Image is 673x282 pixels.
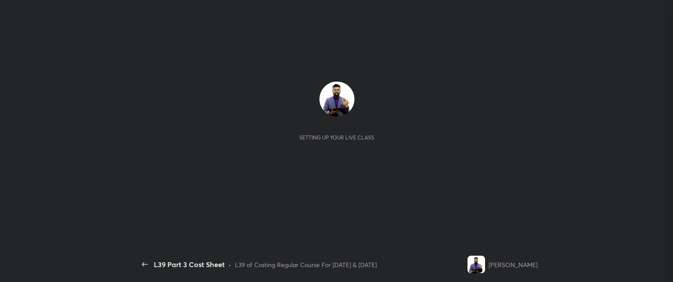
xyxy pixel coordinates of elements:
img: 78d879e9ade943c4a63fa74a256d960a.jpg [319,82,354,117]
div: L39 Part 3 Cost Sheet [154,259,225,270]
div: • [228,260,231,269]
div: Setting up your live class [299,134,374,141]
div: L39 of Costing Regular Course For [DATE] & [DATE] [235,260,377,269]
div: [PERSON_NAME] [489,260,538,269]
img: 78d879e9ade943c4a63fa74a256d960a.jpg [468,256,485,273]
